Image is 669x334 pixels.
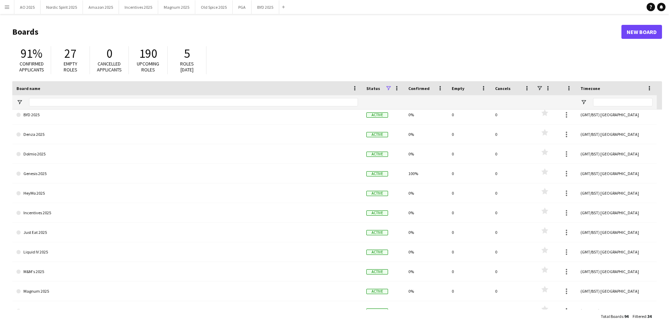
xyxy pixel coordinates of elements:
[448,262,491,281] div: 0
[491,105,534,124] div: 0
[593,98,653,106] input: Timezone Filter Input
[448,164,491,183] div: 0
[97,61,122,73] span: Cancelled applicants
[404,281,448,301] div: 0%
[448,242,491,262] div: 0
[366,171,388,176] span: Active
[491,203,534,222] div: 0
[448,223,491,242] div: 0
[633,314,646,319] span: Filtered
[404,125,448,144] div: 0%
[180,61,194,73] span: Roles [DATE]
[21,46,42,61] span: 91%
[184,46,190,61] span: 5
[16,301,358,321] a: Manchester Thunder 2025
[452,86,464,91] span: Empty
[404,223,448,242] div: 0%
[106,46,112,61] span: 0
[19,61,44,73] span: Confirmed applicants
[624,314,628,319] span: 94
[601,314,623,319] span: Total Boards
[491,125,534,144] div: 0
[576,242,657,262] div: (GMT/BST) [GEOGRAPHIC_DATA]
[448,203,491,222] div: 0
[119,0,158,14] button: Incentives 2025
[158,0,195,14] button: Magnum 2025
[576,203,657,222] div: (GMT/BST) [GEOGRAPHIC_DATA]
[448,144,491,163] div: 0
[16,281,358,301] a: Magnum 2025
[252,0,279,14] button: BYD 2025
[576,105,657,124] div: (GMT/BST) [GEOGRAPHIC_DATA]
[491,281,534,301] div: 0
[448,281,491,301] div: 0
[12,27,621,37] h1: Boards
[16,99,23,105] button: Open Filter Menu
[448,125,491,144] div: 0
[64,61,77,73] span: Empty roles
[366,191,388,196] span: Active
[64,46,76,61] span: 27
[495,86,510,91] span: Cancels
[580,86,600,91] span: Timezone
[491,242,534,262] div: 0
[16,203,358,223] a: Incentives 2025
[576,281,657,301] div: (GMT/BST) [GEOGRAPHIC_DATA]
[621,25,662,39] a: New Board
[16,183,358,203] a: HeyMo 2025
[137,61,159,73] span: Upcoming roles
[576,144,657,163] div: (GMT/BST) [GEOGRAPHIC_DATA]
[195,0,233,14] button: Old Spice 2025
[404,183,448,203] div: 0%
[366,152,388,157] span: Active
[491,183,534,203] div: 0
[139,46,157,61] span: 190
[16,242,358,262] a: Liquid IV 2025
[366,250,388,255] span: Active
[404,144,448,163] div: 0%
[576,223,657,242] div: (GMT/BST) [GEOGRAPHIC_DATA]
[29,98,358,106] input: Board name Filter Input
[491,301,534,320] div: 0
[366,289,388,294] span: Active
[366,308,388,314] span: Active
[404,301,448,320] div: 0%
[14,0,41,14] button: AO 2025
[404,164,448,183] div: 100%
[83,0,119,14] button: Amazon 2025
[576,164,657,183] div: (GMT/BST) [GEOGRAPHIC_DATA]
[580,99,587,105] button: Open Filter Menu
[404,203,448,222] div: 0%
[576,183,657,203] div: (GMT/BST) [GEOGRAPHIC_DATA]
[408,86,430,91] span: Confirmed
[16,223,358,242] a: Just Eat 2025
[41,0,83,14] button: Nordic Spirit 2025
[576,125,657,144] div: (GMT/BST) [GEOGRAPHIC_DATA]
[366,269,388,274] span: Active
[404,105,448,124] div: 0%
[491,223,534,242] div: 0
[233,0,252,14] button: PGA
[404,262,448,281] div: 0%
[16,164,358,183] a: Genesis 2025
[491,144,534,163] div: 0
[601,309,628,323] div: :
[366,230,388,235] span: Active
[448,183,491,203] div: 0
[647,314,652,319] span: 34
[366,132,388,137] span: Active
[16,262,358,281] a: M&M's 2025
[633,309,652,323] div: :
[16,125,358,144] a: Denza 2025
[576,301,657,320] div: (GMT/BST) [GEOGRAPHIC_DATA]
[16,86,40,91] span: Board name
[404,242,448,262] div: 0%
[16,144,358,164] a: Dolmio 2025
[366,86,380,91] span: Status
[491,164,534,183] div: 0
[448,301,491,320] div: 0
[366,210,388,216] span: Active
[366,112,388,118] span: Active
[576,262,657,281] div: (GMT/BST) [GEOGRAPHIC_DATA]
[491,262,534,281] div: 0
